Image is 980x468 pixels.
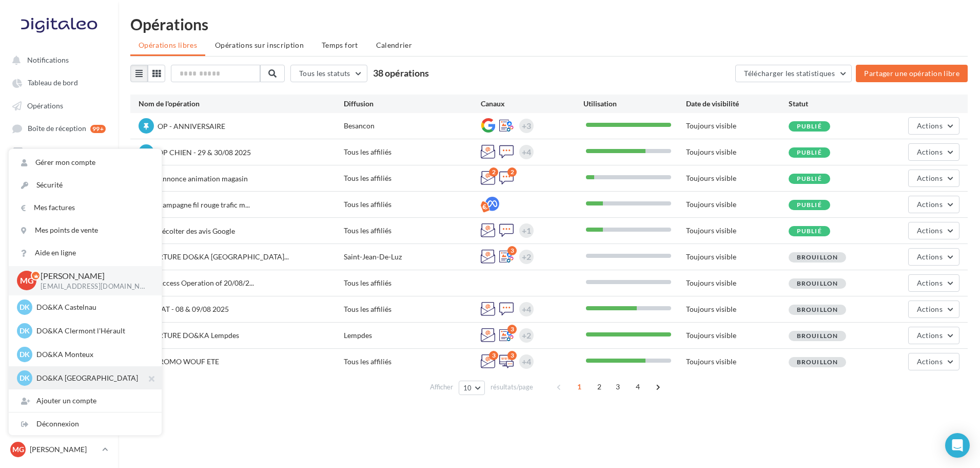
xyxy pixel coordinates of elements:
span: OP - PROMO WOUF ETE [139,357,219,366]
div: 2 [489,167,498,177]
div: 3 [507,351,517,360]
span: Publié [797,148,822,156]
div: Toujours visible [686,304,789,314]
div: Saint-Jean-De-Luz [344,252,481,262]
div: Tous les affiliés [344,304,481,314]
span: Brouillon [797,279,838,287]
span: résultats/page [491,382,533,392]
div: 2 [507,167,517,177]
div: Tous les affiliés [344,278,481,288]
span: Actions [917,252,943,261]
button: Actions [908,274,959,292]
button: Actions [908,327,959,344]
div: +1 [522,223,531,238]
div: Toujours visible [686,252,789,262]
div: +2 [522,328,531,343]
span: 38 opérations [373,67,429,79]
a: Mes points de vente [9,219,162,241]
span: DK [19,326,30,336]
p: DO&KA Clermont l'Hérault [36,326,149,336]
span: 3 [610,379,626,395]
span: Notifications [27,55,69,64]
p: [PERSON_NAME] [30,444,98,455]
a: Médiathèque [6,165,112,183]
div: Tous les affiliés [344,199,481,210]
a: Boîte de réception 99+ [6,119,112,138]
a: Aide en ligne [9,241,162,264]
div: Diffusion [344,99,481,109]
span: Actions [917,357,943,366]
span: Tableau de bord [28,79,78,87]
a: Visibilité locale [6,142,112,160]
p: DO&KA Castelnau [36,302,149,312]
a: Mes factures [9,196,162,219]
span: 1 [571,379,587,395]
span: Publié [797,175,822,182]
span: Tous les statuts [299,69,350,78]
span: Actions [917,200,943,209]
div: Ajouter un compte [9,389,162,412]
button: Actions [908,222,959,239]
p: [PERSON_NAME] [41,270,145,282]
span: Actions [917,226,943,235]
div: Besancon [344,121,481,131]
div: +3 [522,119,531,133]
button: Actions [908,248,959,266]
span: DK [19,373,30,383]
div: +4 [522,145,531,159]
span: OP CHAT - 08 & 09/08 2025 [139,305,229,313]
a: Campagnes [6,211,112,229]
span: 4 [630,379,646,395]
div: +4 [522,302,531,316]
span: Actions [917,174,943,182]
button: Actions [908,117,959,135]
span: Actions [917,147,943,156]
span: Opérations sur inscription [215,41,304,49]
div: Utilisation [583,99,686,109]
span: Actions [917,278,943,287]
div: Toujours visible [686,226,789,236]
div: 99+ [90,125,106,133]
div: Toujours visible [686,173,789,183]
span: Actions [917,331,943,340]
span: Publié [797,201,822,209]
span: Brouillon [797,332,838,340]
span: OP - ANNIVERSAIRE [158,122,225,130]
div: 3 [507,246,517,255]
a: Opérations [6,96,112,115]
button: Tous les statuts [290,65,367,82]
p: [EMAIL_ADDRESS][DOMAIN_NAME] [41,282,145,291]
button: Télécharger les statistiques [735,65,852,82]
div: Déconnexion [9,413,162,435]
span: OUVERTURE DO&KA Lempdes [139,331,239,340]
button: 10 [459,381,485,395]
div: Lempdes [344,330,481,341]
div: Toujours visible [686,199,789,210]
span: Campagne fil rouge trafic m... [158,200,250,209]
a: Gérer mon compte [9,151,162,174]
span: OUVERTURE DO&KA [GEOGRAPHIC_DATA]... [139,252,289,261]
span: OP CHIEN - 29 & 30/08 2025 [158,148,251,157]
button: Actions [908,301,959,318]
span: MG [20,275,34,287]
span: Boîte de réception [28,124,86,133]
span: 10 [463,384,472,392]
span: Brouillon [797,358,838,366]
span: Publié [797,122,822,130]
span: Calendrier [376,41,413,49]
div: 3 [507,325,517,334]
span: Actions [917,305,943,313]
button: Actions [908,143,959,161]
div: Tous les affiliés [344,357,481,367]
div: +4 [522,354,531,369]
button: Notifications [6,50,108,69]
a: Équipe [6,188,112,206]
button: Actions [908,170,959,187]
span: DK [19,302,30,312]
div: 3 [489,351,498,360]
p: DO&KA [GEOGRAPHIC_DATA] [36,373,149,383]
button: Actions [908,353,959,370]
span: DK [19,349,30,360]
span: Publié [797,227,822,235]
button: Actions [908,196,959,213]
